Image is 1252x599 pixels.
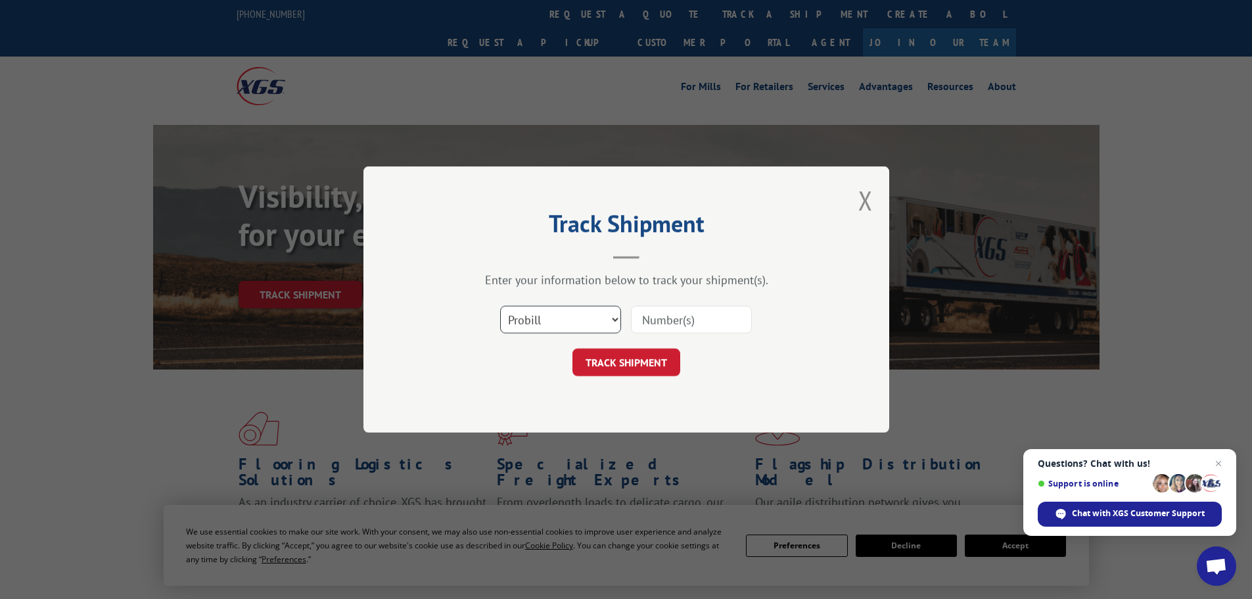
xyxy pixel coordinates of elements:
[1211,456,1226,471] span: Close chat
[1038,502,1222,527] div: Chat with XGS Customer Support
[572,348,680,376] button: TRACK SHIPMENT
[1038,458,1222,469] span: Questions? Chat with us!
[1038,479,1148,489] span: Support is online
[429,272,823,287] div: Enter your information below to track your shipment(s).
[1072,508,1205,519] span: Chat with XGS Customer Support
[1197,546,1236,586] div: Open chat
[631,306,752,333] input: Number(s)
[858,183,873,218] button: Close modal
[429,214,823,239] h2: Track Shipment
